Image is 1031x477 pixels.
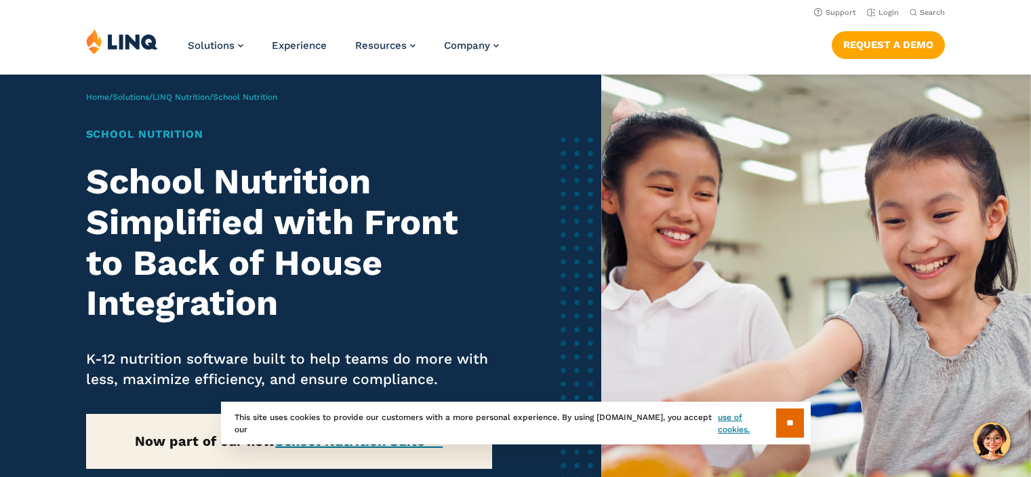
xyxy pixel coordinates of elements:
[272,39,327,52] a: Experience
[444,39,490,52] span: Company
[814,8,856,17] a: Support
[832,28,945,58] nav: Button Navigation
[221,402,811,444] div: This site uses cookies to provide our customers with a more personal experience. By using [DOMAIN...
[867,8,899,17] a: Login
[973,422,1011,460] button: Hello, have a question? Let’s chat.
[910,7,945,18] button: Open Search Bar
[188,39,235,52] span: Solutions
[188,39,243,52] a: Solutions
[153,92,209,102] a: LINQ Nutrition
[86,161,492,324] h2: School Nutrition Simplified with Front to Back of House Integration
[920,8,945,17] span: Search
[86,92,277,102] span: / / /
[355,39,416,52] a: Resources
[86,349,492,389] p: K-12 nutrition software built to help teams do more with less, maximize efficiency, and ensure co...
[444,39,499,52] a: Company
[86,126,492,142] h1: School Nutrition
[113,92,149,102] a: Solutions
[355,39,407,52] span: Resources
[86,92,109,102] a: Home
[832,31,945,58] a: Request a Demo
[86,28,158,54] img: LINQ | K‑12 Software
[213,92,277,102] span: School Nutrition
[718,411,775,436] a: use of cookies.
[188,28,499,73] nav: Primary Navigation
